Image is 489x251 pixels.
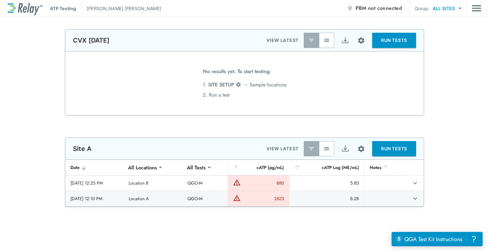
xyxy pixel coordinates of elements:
img: Offline Icon [347,5,353,11]
button: Site setup [353,140,370,157]
button: RUN TESTS [372,33,416,48]
img: Warning [233,194,241,202]
td: Location A [124,191,182,206]
img: Settings Icon [236,82,241,87]
button: RUN TESTS [372,141,416,156]
div: All Tests [182,161,210,174]
span: No results yet. To start testing: [203,66,271,80]
img: View All [323,37,330,44]
p: Site A [73,145,91,153]
p: [PERSON_NAME] [PERSON_NAME] [87,5,161,12]
button: Site setup [353,32,370,49]
th: Date [65,160,124,175]
div: 1823 [242,195,284,202]
img: Settings Icon [357,37,365,44]
p: CVX [DATE] [73,37,110,44]
div: [DATE] 12:25 PM [70,180,118,186]
iframe: Resource center [392,232,483,246]
button: Export [337,33,353,48]
div: cATP (pg/mL) [233,164,284,171]
button: Export [337,141,353,156]
p: VIEW LATEST [266,37,299,44]
img: Settings Icon [357,145,365,153]
img: Latest [308,37,315,44]
div: 5.83 [294,180,359,186]
span: not connected [368,4,402,12]
div: [DATE] 12:10 PM [70,195,118,202]
img: LuminUltra Relay [8,2,42,15]
td: QGO-M [182,175,228,191]
div: 6.26 [294,195,359,202]
span: PBM [356,4,402,13]
div: 680 [242,180,284,186]
span: SITE SETUP [208,81,234,88]
td: QGO-M [182,191,228,206]
td: Location B [124,175,182,191]
img: Latest [308,146,315,152]
div: cATP Log (ME/mL) [294,164,359,171]
button: expand row [410,178,421,188]
li: 1. → Sample locations [203,80,286,90]
button: PBM not connected [344,2,404,15]
p: Group: [415,5,429,12]
img: View All [323,146,330,152]
img: Drawer Icon [472,2,481,14]
img: Export Icon [341,145,349,153]
li: 2. Run a test [203,90,286,100]
div: All Locations [124,161,161,174]
p: VIEW LATEST [266,145,299,153]
img: Export Icon [341,37,349,44]
p: ATP Testing [50,5,76,12]
img: Warning [233,179,241,186]
table: sticky table [65,160,424,207]
button: Main menu [472,2,481,14]
div: Notes [370,164,400,171]
button: expand row [410,193,421,204]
